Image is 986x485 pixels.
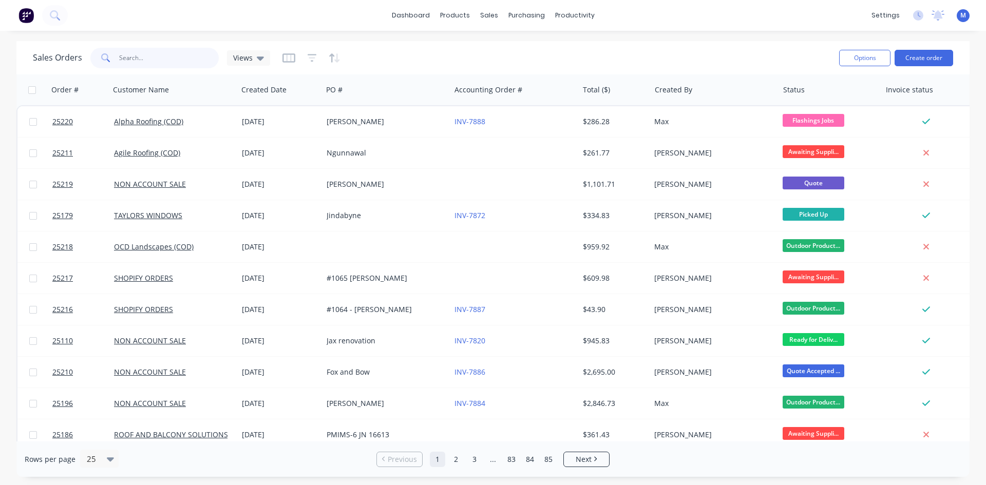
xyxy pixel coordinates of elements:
span: 25210 [52,367,73,377]
span: Views [233,52,253,63]
span: Outdoor Product... [783,302,844,315]
span: 25219 [52,179,73,189]
div: productivity [550,8,600,23]
a: Page 3 [467,452,482,467]
a: Page 85 [541,452,556,467]
a: OCD Landscapes (COD) [114,242,194,251]
div: Customer Name [113,85,169,95]
div: Ngunnawal [327,148,441,158]
div: [DATE] [242,148,318,158]
a: 25186 [52,419,114,450]
div: [DATE] [242,273,318,283]
a: NON ACCOUNT SALE [114,179,186,189]
a: INV-7872 [454,210,485,220]
div: [DATE] [242,336,318,346]
div: [PERSON_NAME] [654,273,768,283]
div: [DATE] [242,242,318,252]
div: purchasing [503,8,550,23]
a: 25210 [52,357,114,387]
span: 25216 [52,304,73,315]
div: Max [654,242,768,252]
span: Ready for Deliv... [783,333,844,346]
a: INV-7887 [454,304,485,314]
span: 25211 [52,148,73,158]
div: $43.90 [583,304,643,315]
div: [DATE] [242,367,318,377]
a: NON ACCOUNT SALE [114,367,186,377]
div: [DATE] [242,210,318,221]
span: Awaiting Suppli... [783,270,844,283]
span: 25217 [52,273,73,283]
div: $2,695.00 [583,367,643,377]
div: [PERSON_NAME] [327,398,441,409]
a: NON ACCOUNT SALE [114,398,186,408]
span: M [960,11,966,20]
a: 25219 [52,169,114,200]
span: Awaiting Suppli... [783,145,844,158]
a: TAYLORS WINDOWS [114,210,182,220]
div: $609.98 [583,273,643,283]
div: Created Date [241,85,287,95]
span: Outdoor Product... [783,239,844,252]
div: [PERSON_NAME] [654,367,768,377]
span: Previous [388,454,417,464]
span: Rows per page [25,454,75,464]
div: [PERSON_NAME] [654,148,768,158]
a: dashboard [387,8,435,23]
div: [PERSON_NAME] [654,304,768,315]
h1: Sales Orders [33,53,82,63]
div: PO # [326,85,343,95]
div: Fox and Bow [327,367,441,377]
div: Invoice status [886,85,933,95]
a: SHOPIFY ORDERS [114,304,173,314]
div: $959.92 [583,242,643,252]
div: [DATE] [242,304,318,315]
div: $361.43 [583,430,643,440]
span: 25196 [52,398,73,409]
div: $334.83 [583,210,643,221]
span: 25179 [52,210,73,221]
div: Jindabyne [327,210,441,221]
a: Jump forward [485,452,501,467]
div: $261.77 [583,148,643,158]
a: Page 1 is your current page [430,452,445,467]
div: [PERSON_NAME] [654,179,768,189]
div: Max [654,117,768,127]
a: ROOF AND BALCONY SOLUTIONS [114,430,228,439]
button: Options [839,50,890,66]
a: SHOPIFY ORDERS [114,273,173,283]
input: Search... [119,48,219,68]
span: 25186 [52,430,73,440]
div: $1,101.71 [583,179,643,189]
a: INV-7820 [454,336,485,345]
div: settings [866,8,905,23]
div: [PERSON_NAME] [654,430,768,440]
div: $945.83 [583,336,643,346]
div: [DATE] [242,179,318,189]
span: Flashings Jobs [783,114,844,127]
div: PMIMS-6 JN 16613 [327,430,441,440]
div: Order # [51,85,79,95]
div: [PERSON_NAME] [654,336,768,346]
a: 25196 [52,388,114,419]
a: NON ACCOUNT SALE [114,336,186,345]
div: Accounting Order # [454,85,522,95]
div: sales [475,8,503,23]
div: Total ($) [583,85,610,95]
a: Page 83 [504,452,519,467]
span: Next [576,454,592,464]
a: INV-7886 [454,367,485,377]
div: [PERSON_NAME] [327,179,441,189]
a: 25179 [52,200,114,231]
a: 25211 [52,138,114,168]
a: INV-7888 [454,117,485,126]
div: Jax renovation [327,336,441,346]
span: Awaiting Suppli... [783,427,844,440]
span: Quote Accepted ... [783,364,844,377]
div: #1064 - [PERSON_NAME] [327,304,441,315]
span: Quote [783,177,844,189]
div: $2,846.73 [583,398,643,409]
button: Create order [895,50,953,66]
a: 25220 [52,106,114,137]
img: Factory [18,8,34,23]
